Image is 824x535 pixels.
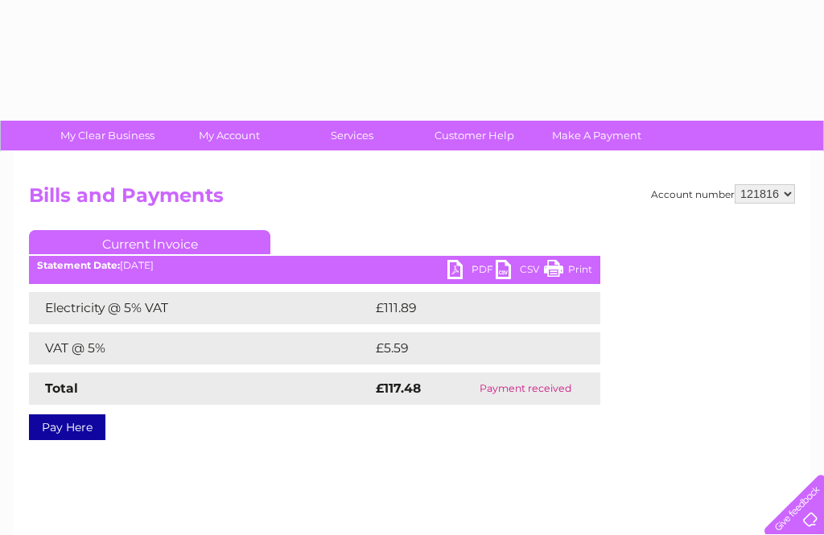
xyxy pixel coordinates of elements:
a: Pay Here [29,414,105,440]
a: Print [544,260,592,283]
td: £5.59 [372,332,562,364]
a: Current Invoice [29,230,270,254]
td: VAT @ 5% [29,332,372,364]
div: [DATE] [29,260,600,271]
b: Statement Date: [37,259,120,271]
div: Account number [651,184,795,204]
td: £111.89 [372,292,568,324]
strong: Total [45,381,78,396]
a: Customer Help [408,121,541,150]
strong: £117.48 [376,381,421,396]
a: Services [286,121,418,150]
a: PDF [447,260,496,283]
a: Make A Payment [530,121,663,150]
td: Electricity @ 5% VAT [29,292,372,324]
a: My Clear Business [41,121,174,150]
a: CSV [496,260,544,283]
td: Payment received [451,372,600,405]
a: My Account [163,121,296,150]
h2: Bills and Payments [29,184,795,215]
